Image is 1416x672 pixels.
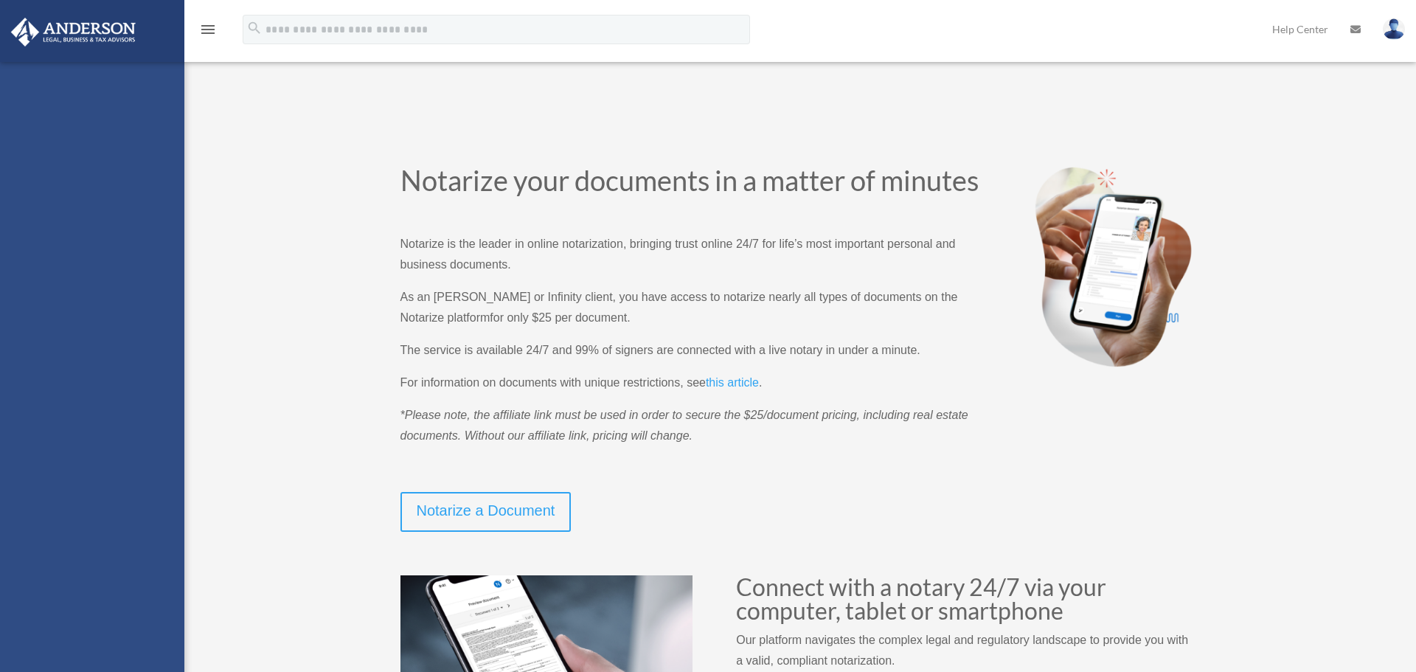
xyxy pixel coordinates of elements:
a: Notarize a Document [400,492,572,532]
span: The service is available 24/7 and 99% of signers are connected with a live notary in under a minute. [400,344,920,356]
img: User Pic [1383,18,1405,40]
span: . [759,376,762,389]
span: this article [706,376,759,389]
span: *Please note, the affiliate link must be used in order to secure the $25/document pricing, includ... [400,409,968,442]
h2: Connect with a notary 24/7 via your computer, tablet or smartphone [736,575,1196,630]
i: search [246,20,263,36]
img: Notarize-hero [1030,166,1196,367]
img: Anderson Advisors Platinum Portal [7,18,140,46]
i: menu [199,21,217,38]
a: menu [199,26,217,38]
span: For information on documents with unique restrictions, see [400,376,706,389]
span: for only $25 per document. [490,311,630,324]
span: Notarize is the leader in online notarization, bringing trust online 24/7 for life’s most importa... [400,238,956,271]
span: As an [PERSON_NAME] or Infinity client, you have access to notarize nearly all types of documents... [400,291,958,324]
a: this article [706,376,759,396]
h1: Notarize your documents in a matter of minutes [400,166,987,201]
